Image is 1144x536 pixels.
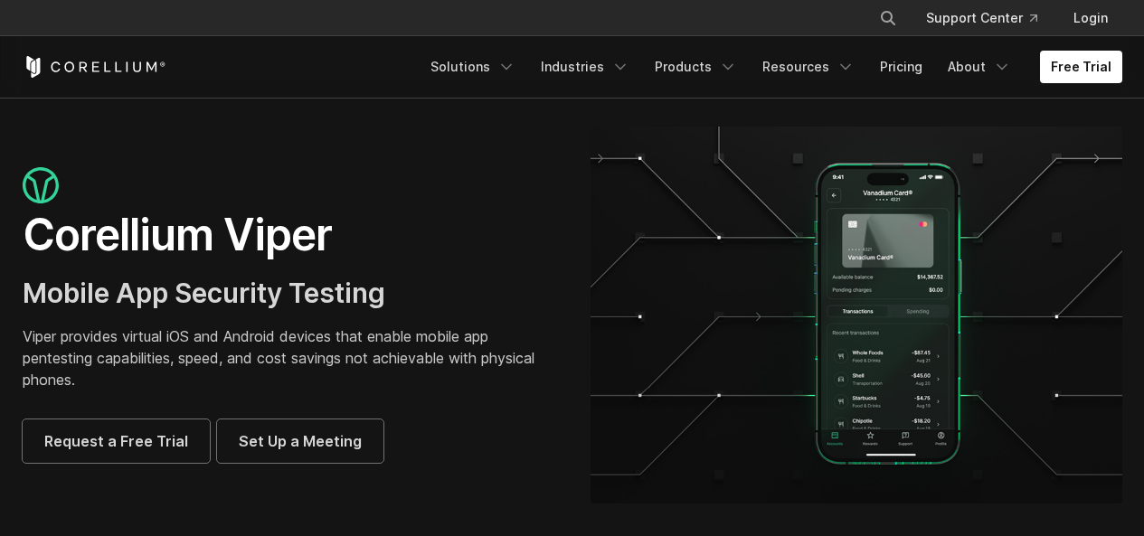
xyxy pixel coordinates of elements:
[217,419,383,463] a: Set Up a Meeting
[23,56,166,78] a: Corellium Home
[857,2,1122,34] div: Navigation Menu
[912,2,1052,34] a: Support Center
[420,51,526,83] a: Solutions
[869,51,933,83] a: Pricing
[239,430,362,452] span: Set Up a Meeting
[23,277,385,309] span: Mobile App Security Testing
[1040,51,1122,83] a: Free Trial
[1059,2,1122,34] a: Login
[23,167,59,204] img: viper_icon_large
[644,51,748,83] a: Products
[937,51,1022,83] a: About
[591,127,1122,503] img: viper_hero
[530,51,640,83] a: Industries
[752,51,865,83] a: Resources
[23,419,210,463] a: Request a Free Trial
[44,430,188,452] span: Request a Free Trial
[420,51,1122,83] div: Navigation Menu
[872,2,904,34] button: Search
[23,325,554,390] p: Viper provides virtual iOS and Android devices that enable mobile app pentesting capabilities, sp...
[23,208,554,262] h1: Corellium Viper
